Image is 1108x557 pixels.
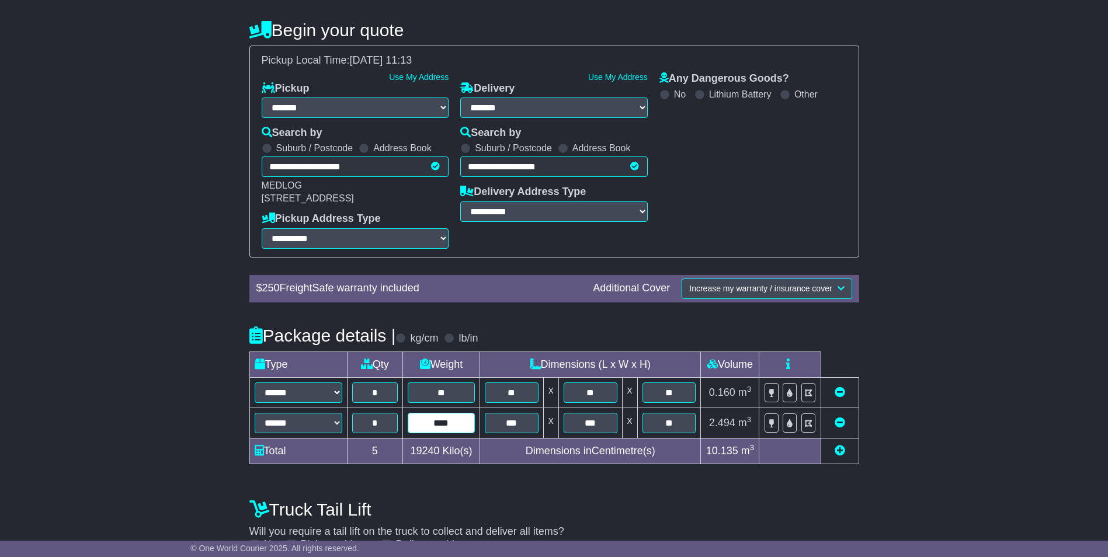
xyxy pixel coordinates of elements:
label: Suburb / Postcode [475,142,552,154]
td: Qty [347,351,402,377]
td: x [543,377,558,408]
label: No [264,538,277,551]
h4: Truck Tail Lift [249,500,859,519]
td: Dimensions (L x W x H) [480,351,700,377]
button: Increase my warranty / insurance cover [682,278,852,299]
sup: 3 [747,385,752,394]
span: © One World Courier 2025. All rights reserved. [190,544,359,553]
label: Pickup Address Type [262,213,381,225]
a: Remove this item [835,417,845,429]
span: [STREET_ADDRESS] [262,193,354,203]
span: [DATE] 11:13 [350,54,412,66]
div: $ FreightSafe warranty included [251,282,588,295]
sup: 3 [750,443,755,452]
label: Address Book [572,142,631,154]
label: Lithium Battery [709,89,772,100]
td: Weight [402,351,480,377]
label: kg/cm [410,332,438,345]
label: Search by [460,127,521,140]
td: x [543,408,558,438]
span: m [738,387,752,398]
sup: 3 [747,415,752,424]
span: 19240 [410,445,439,457]
label: Delivery [460,82,515,95]
label: Address Book [373,142,432,154]
td: Volume [701,351,759,377]
label: Any Dangerous Goods? [659,72,789,85]
div: Additional Cover [587,282,676,295]
span: 250 [262,282,280,294]
td: Total [249,438,347,464]
span: 2.494 [709,417,735,429]
td: x [622,377,637,408]
label: No [674,89,686,100]
td: x [622,408,637,438]
a: Use My Address [588,72,648,82]
h4: Package details | [249,326,396,345]
span: Increase my warranty / insurance cover [689,284,832,293]
label: Pickup [262,82,310,95]
span: MEDLOG [262,180,302,190]
span: 0.160 [709,387,735,398]
td: Dimensions in Centimetre(s) [480,438,700,464]
span: m [738,417,752,429]
label: Suburb / Postcode [276,142,353,154]
td: Type [249,351,347,377]
div: Will you require a tail lift on the truck to collect and deliver all items? [244,494,865,551]
div: Pickup Local Time: [256,54,853,67]
label: lb/in [459,332,478,345]
h4: Begin your quote [249,20,859,40]
td: Kilo(s) [402,438,480,464]
label: Pickup address [301,538,373,551]
span: m [741,445,755,457]
span: 10.135 [706,445,738,457]
label: Other [794,89,818,100]
label: Search by [262,127,322,140]
a: Use My Address [389,72,449,82]
a: Add new item [835,445,845,457]
td: 5 [347,438,402,464]
label: Delivery Address Type [460,186,586,199]
label: Delivery address [396,538,474,551]
a: Remove this item [835,387,845,398]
